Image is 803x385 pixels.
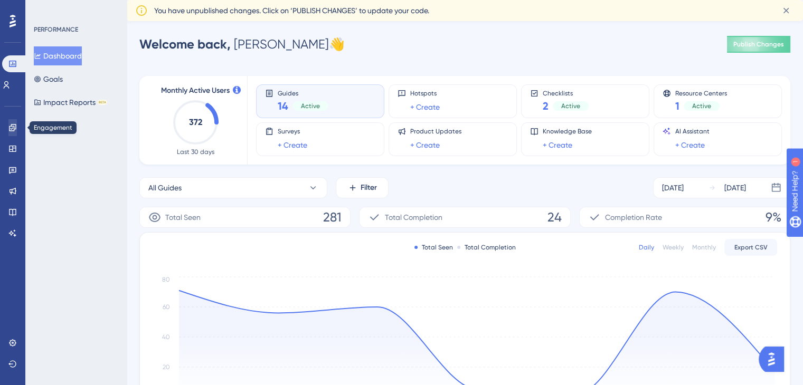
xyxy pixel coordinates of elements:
span: 1 [675,99,679,113]
span: 281 [323,209,342,226]
span: All Guides [148,181,182,194]
span: Welcome back, [139,36,231,52]
span: Last 30 days [177,148,214,156]
button: Filter [336,177,389,198]
a: + Create [543,139,572,151]
div: Daily [639,243,654,252]
span: AI Assistant [675,127,710,136]
tspan: 20 [163,363,170,371]
text: 372 [189,117,202,127]
tspan: 40 [162,333,170,341]
span: 14 [278,99,288,113]
div: [DATE] [662,181,684,194]
button: Publish Changes [727,36,790,53]
tspan: 60 [163,303,170,311]
button: Export CSV [724,239,777,256]
tspan: 80 [162,275,170,283]
iframe: UserGuiding AI Assistant Launcher [759,343,790,375]
a: + Create [675,139,705,151]
span: You have unpublished changes. Click on ‘PUBLISH CHANGES’ to update your code. [154,4,429,17]
button: Dashboard [34,46,82,65]
span: Need Help? [25,3,66,15]
span: Publish Changes [733,40,784,49]
button: Goals [34,70,63,89]
span: Knowledge Base [543,127,592,136]
span: Active [561,102,580,110]
span: Total Seen [165,211,201,224]
span: Checklists [543,89,589,97]
a: + Create [410,101,440,113]
span: 24 [547,209,562,226]
span: Active [692,102,711,110]
span: Total Completion [385,211,442,224]
div: 1 [73,5,77,14]
div: [DATE] [724,181,746,194]
button: Impact ReportsBETA [34,93,107,112]
button: All Guides [139,177,327,198]
span: Active [301,102,320,110]
div: BETA [98,100,107,105]
span: Monthly Active Users [161,84,230,97]
span: Surveys [278,127,307,136]
a: + Create [278,139,307,151]
span: Hotspots [410,89,440,98]
a: + Create [410,139,440,151]
span: Completion Rate [605,211,662,224]
div: PERFORMANCE [34,25,78,34]
span: 2 [543,99,549,113]
div: Total Seen [414,243,453,252]
span: Filter [361,181,377,194]
span: Export CSV [734,243,768,252]
span: 9% [766,209,781,226]
span: Product Updates [410,127,461,136]
div: Monthly [692,243,716,252]
div: Weekly [663,243,684,252]
div: [PERSON_NAME] 👋 [139,36,345,53]
span: Guides [278,89,328,97]
div: Total Completion [457,243,516,252]
span: Resource Centers [675,89,727,97]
